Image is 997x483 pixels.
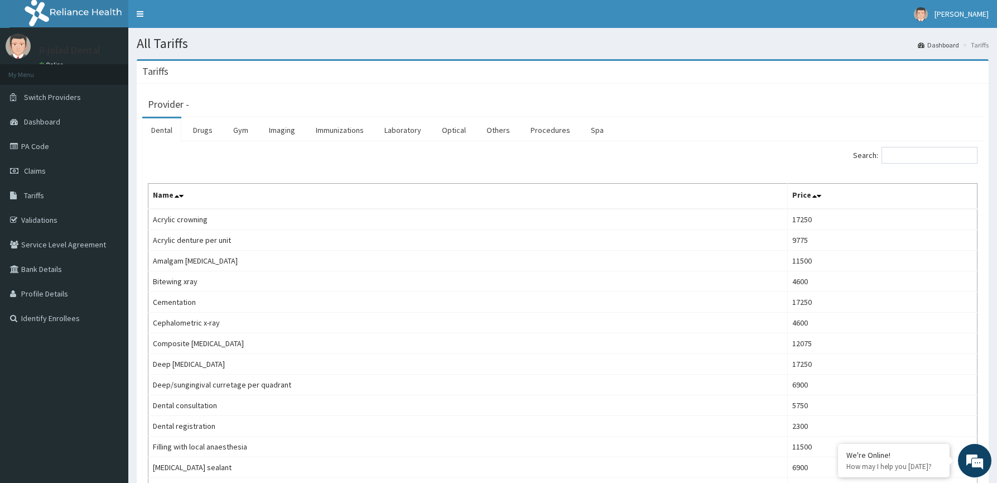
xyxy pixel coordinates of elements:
[148,333,788,354] td: Composite [MEDICAL_DATA]
[846,450,941,460] div: We're Online!
[148,437,788,457] td: Filling with local anaesthesia
[787,271,977,292] td: 4600
[478,118,519,142] a: Others
[307,118,373,142] a: Immunizations
[882,147,977,164] input: Search:
[260,118,304,142] a: Imaging
[24,92,81,102] span: Switch Providers
[918,40,959,50] a: Dashboard
[39,61,66,69] a: Online
[148,416,788,437] td: Dental registration
[960,40,989,50] li: Tariffs
[148,251,788,271] td: Amalgam [MEDICAL_DATA]
[148,99,189,109] h3: Provider -
[582,118,613,142] a: Spa
[148,395,788,416] td: Dental consultation
[787,292,977,313] td: 17250
[24,117,60,127] span: Dashboard
[39,45,100,55] p: R-jolad Dental
[935,9,989,19] span: [PERSON_NAME]
[184,118,221,142] a: Drugs
[787,375,977,395] td: 6900
[148,209,788,230] td: Acrylic crowning
[787,416,977,437] td: 2300
[787,184,977,209] th: Price
[148,354,788,375] td: Deep [MEDICAL_DATA]
[224,118,257,142] a: Gym
[787,333,977,354] td: 12075
[148,271,788,292] td: Bitewing xray
[433,118,475,142] a: Optical
[375,118,430,142] a: Laboratory
[787,313,977,333] td: 4600
[787,209,977,230] td: 17250
[142,118,181,142] a: Dental
[148,292,788,313] td: Cementation
[787,251,977,271] td: 11500
[148,313,788,333] td: Cephalometric x-ray
[142,66,168,76] h3: Tariffs
[24,190,44,200] span: Tariffs
[522,118,579,142] a: Procedures
[846,462,941,471] p: How may I help you today?
[787,457,977,478] td: 6900
[24,166,46,176] span: Claims
[148,230,788,251] td: Acrylic denture per unit
[787,354,977,375] td: 17250
[853,147,977,164] label: Search:
[914,7,928,21] img: User Image
[148,457,788,478] td: [MEDICAL_DATA] sealant
[6,34,31,59] img: User Image
[787,437,977,457] td: 11500
[148,184,788,209] th: Name
[148,375,788,395] td: Deep/sungingival curretage per quadrant
[137,36,989,51] h1: All Tariffs
[787,230,977,251] td: 9775
[787,395,977,416] td: 5750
